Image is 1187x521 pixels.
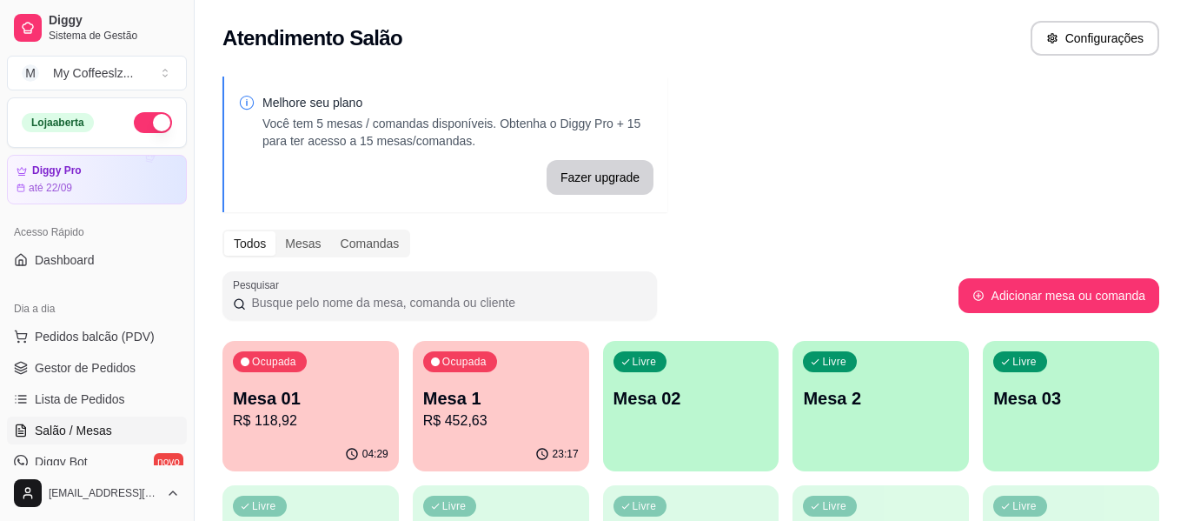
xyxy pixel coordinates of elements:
[224,231,275,256] div: Todos
[35,359,136,377] span: Gestor de Pedidos
[222,341,399,471] button: OcupadaMesa 01R$ 118,9204:29
[547,160,653,195] button: Fazer upgrade
[252,499,276,513] p: Livre
[7,472,187,514] button: [EMAIL_ADDRESS][DOMAIN_NAME]
[32,164,82,177] article: Diggy Pro
[362,447,388,461] p: 04:29
[7,448,187,476] a: Diggy Botnovo
[7,385,187,413] a: Lista de Pedidos
[7,295,187,323] div: Dia a dia
[7,155,187,204] a: Diggy Proaté 22/09
[603,341,779,471] button: LivreMesa 02
[35,328,155,345] span: Pedidos balcão (PDV)
[233,411,388,431] p: R$ 118,92
[423,411,579,431] p: R$ 452,63
[413,341,589,471] button: OcupadaMesa 1R$ 452,6323:17
[633,355,657,369] p: Livre
[222,24,402,52] h2: Atendimento Salão
[262,115,653,150] p: Você tem 5 mesas / comandas disponíveis. Obtenha o Diggy Pro + 15 para ter acesso a 15 mesas/coma...
[983,341,1159,471] button: LivreMesa 03
[442,355,487,369] p: Ocupada
[792,341,969,471] button: LivreMesa 2
[1012,499,1037,513] p: Livre
[233,386,388,411] p: Mesa 01
[7,7,187,49] a: DiggySistema de Gestão
[1031,21,1159,56] button: Configurações
[822,499,846,513] p: Livre
[233,277,285,292] label: Pesquisar
[134,112,172,133] button: Alterar Status
[553,447,579,461] p: 23:17
[49,486,159,500] span: [EMAIL_ADDRESS][DOMAIN_NAME]
[35,422,112,439] span: Salão / Mesas
[22,64,39,82] span: M
[35,251,95,269] span: Dashboard
[613,386,769,411] p: Mesa 02
[803,386,958,411] p: Mesa 2
[7,218,187,246] div: Acesso Rápido
[423,386,579,411] p: Mesa 1
[633,499,657,513] p: Livre
[262,94,653,111] p: Melhore seu plano
[35,453,88,471] span: Diggy Bot
[7,417,187,444] a: Salão / Mesas
[275,231,330,256] div: Mesas
[49,13,180,29] span: Diggy
[252,355,296,369] p: Ocupada
[1012,355,1037,369] p: Livre
[958,278,1159,313] button: Adicionar mesa ou comanda
[822,355,846,369] p: Livre
[53,64,133,82] div: My Coffeeslz ...
[7,323,187,351] button: Pedidos balcão (PDV)
[993,386,1149,411] p: Mesa 03
[7,354,187,382] a: Gestor de Pedidos
[22,113,94,132] div: Loja aberta
[35,391,125,408] span: Lista de Pedidos
[29,181,72,195] article: até 22/09
[246,294,647,311] input: Pesquisar
[7,56,187,90] button: Select a team
[442,499,467,513] p: Livre
[49,29,180,43] span: Sistema de Gestão
[331,231,409,256] div: Comandas
[7,246,187,274] a: Dashboard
